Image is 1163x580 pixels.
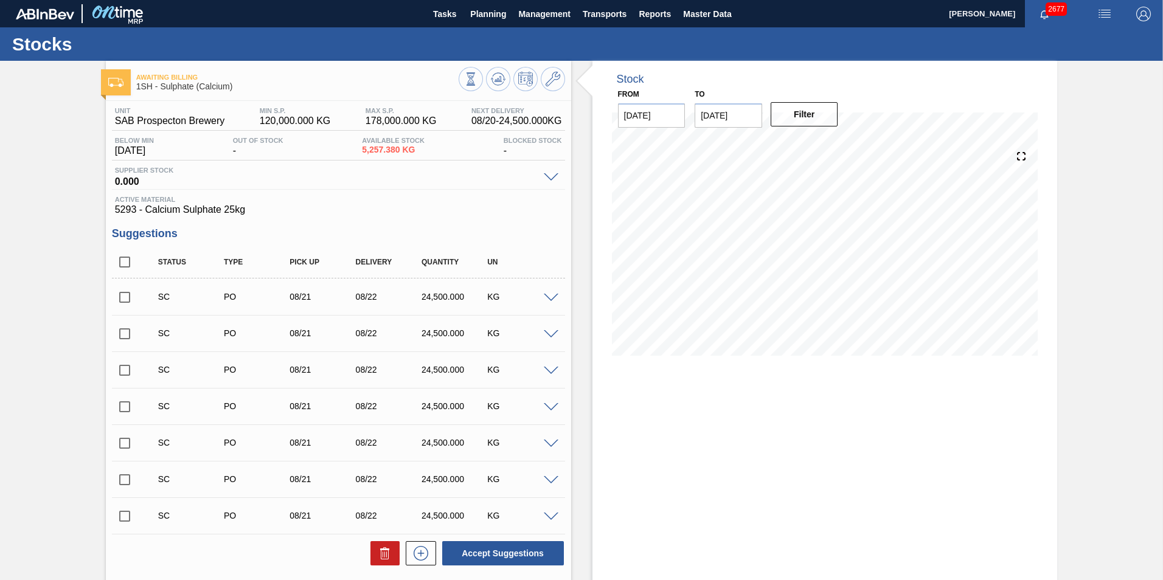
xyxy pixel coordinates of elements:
[115,107,225,114] span: Unit
[484,328,558,338] div: KG
[286,438,360,447] div: 08/21/2025
[459,67,483,91] button: Stocks Overview
[115,204,562,215] span: 5293 - Calcium Sulphate 25kg
[418,438,492,447] div: 24,500.000
[353,438,426,447] div: 08/22/2025
[618,90,639,98] label: From
[484,511,558,520] div: KG
[484,292,558,302] div: KG
[221,474,294,484] div: Purchase order
[1136,7,1151,21] img: Logout
[484,438,558,447] div: KG
[115,116,225,126] span: SAB Prospecton Brewery
[484,365,558,375] div: KG
[486,67,510,91] button: Update Chart
[221,292,294,302] div: Purchase order
[136,82,459,91] span: 1SH - Sulphate (Calcium)
[16,9,74,19] img: TNhmsLtSVTkK8tSr43FrP2fwEKptu5GPRR3wAAAABJRU5ErkJggg==
[260,107,331,114] span: MIN S.P.
[617,73,644,86] div: Stock
[286,365,360,375] div: 08/21/2025
[12,37,228,51] h1: Stocks
[400,541,436,565] div: New suggestion
[221,401,294,411] div: Purchase order
[286,258,360,266] div: Pick up
[442,541,564,565] button: Accept Suggestions
[618,103,686,128] input: mm/dd/yyyy
[221,365,294,375] div: Purchase order
[418,258,492,266] div: Quantity
[1097,7,1112,21] img: userActions
[431,7,458,21] span: Tasks
[484,401,558,411] div: KG
[233,137,283,144] span: Out Of Stock
[286,511,360,520] div: 08/21/2025
[418,328,492,338] div: 24,500.000
[353,292,426,302] div: 08/22/2025
[695,90,704,98] label: to
[353,474,426,484] div: 08/22/2025
[112,227,565,240] h3: Suggestions
[504,137,562,144] span: Blocked Stock
[513,67,538,91] button: Schedule Inventory
[583,7,627,21] span: Transports
[155,258,229,266] div: Status
[366,116,437,126] span: 178,000.000 KG
[470,7,506,21] span: Planning
[155,474,229,484] div: Suggestion Created
[418,511,492,520] div: 24,500.000
[115,137,154,144] span: Below Min
[115,167,538,174] span: Supplier Stock
[155,401,229,411] div: Suggestion Created
[362,145,425,154] span: 5,257.380 KG
[155,365,229,375] div: Suggestion Created
[286,292,360,302] div: 08/21/2025
[683,7,731,21] span: Master Data
[230,137,286,156] div: -
[364,541,400,565] div: Delete Suggestions
[418,365,492,375] div: 24,500.000
[155,511,229,520] div: Suggestion Created
[436,540,565,567] div: Accept Suggestions
[695,103,762,128] input: mm/dd/yyyy
[221,328,294,338] div: Purchase order
[366,107,437,114] span: MAX S.P.
[353,328,426,338] div: 08/22/2025
[1046,2,1067,16] span: 2677
[471,107,562,114] span: Next Delivery
[221,511,294,520] div: Purchase order
[260,116,331,126] span: 120,000.000 KG
[286,328,360,338] div: 08/21/2025
[286,474,360,484] div: 08/21/2025
[353,365,426,375] div: 08/22/2025
[418,474,492,484] div: 24,500.000
[115,196,562,203] span: Active Material
[155,438,229,447] div: Suggestion Created
[771,102,838,126] button: Filter
[353,401,426,411] div: 08/22/2025
[541,67,565,91] button: Go to Master Data / General
[353,258,426,266] div: Delivery
[221,438,294,447] div: Purchase order
[115,145,154,156] span: [DATE]
[108,78,123,87] img: Ícone
[115,174,538,186] span: 0.000
[286,401,360,411] div: 08/21/2025
[518,7,571,21] span: Management
[155,328,229,338] div: Suggestion Created
[471,116,562,126] span: 08/20 - 24,500.000 KG
[501,137,565,156] div: -
[1025,5,1064,22] button: Notifications
[484,258,558,266] div: UN
[155,292,229,302] div: Suggestion Created
[136,74,459,81] span: Awaiting Billing
[353,511,426,520] div: 08/22/2025
[418,401,492,411] div: 24,500.000
[221,258,294,266] div: Type
[484,474,558,484] div: KG
[418,292,492,302] div: 24,500.000
[639,7,671,21] span: Reports
[362,137,425,144] span: Available Stock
